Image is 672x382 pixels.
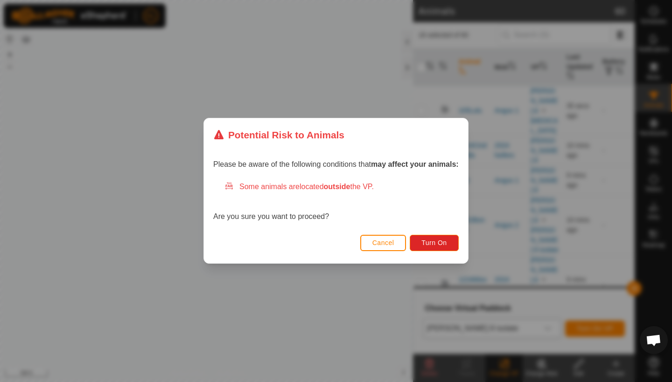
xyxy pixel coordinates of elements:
button: Turn On [410,235,459,251]
button: Cancel [360,235,406,251]
strong: may affect your animals: [371,161,459,169]
span: Please be aware of the following conditions that [213,161,459,169]
strong: outside [324,183,350,191]
span: Turn On [422,239,447,247]
span: located the VP. [300,183,374,191]
div: Potential Risk to Animals [213,128,344,142]
div: Open chat [640,326,668,354]
div: Some animals are [224,182,459,193]
span: Cancel [372,239,394,247]
div: Are you sure you want to proceed? [213,182,459,223]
